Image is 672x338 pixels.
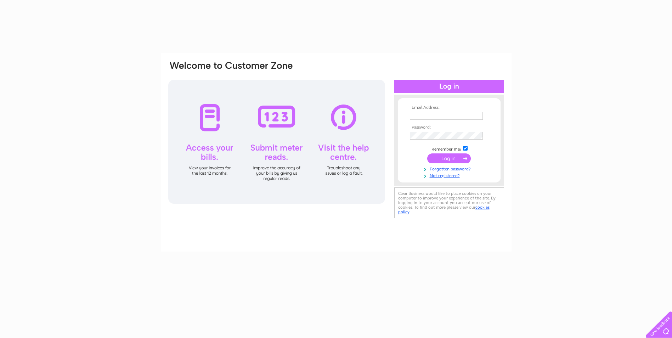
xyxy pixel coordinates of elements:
[394,187,504,218] div: Clear Business would like to place cookies on your computer to improve your experience of the sit...
[410,165,490,172] a: Forgotten password?
[408,145,490,152] td: Remember me?
[408,125,490,130] th: Password:
[427,153,471,163] input: Submit
[398,205,490,214] a: cookies policy
[410,172,490,179] a: Not registered?
[408,105,490,110] th: Email Address:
